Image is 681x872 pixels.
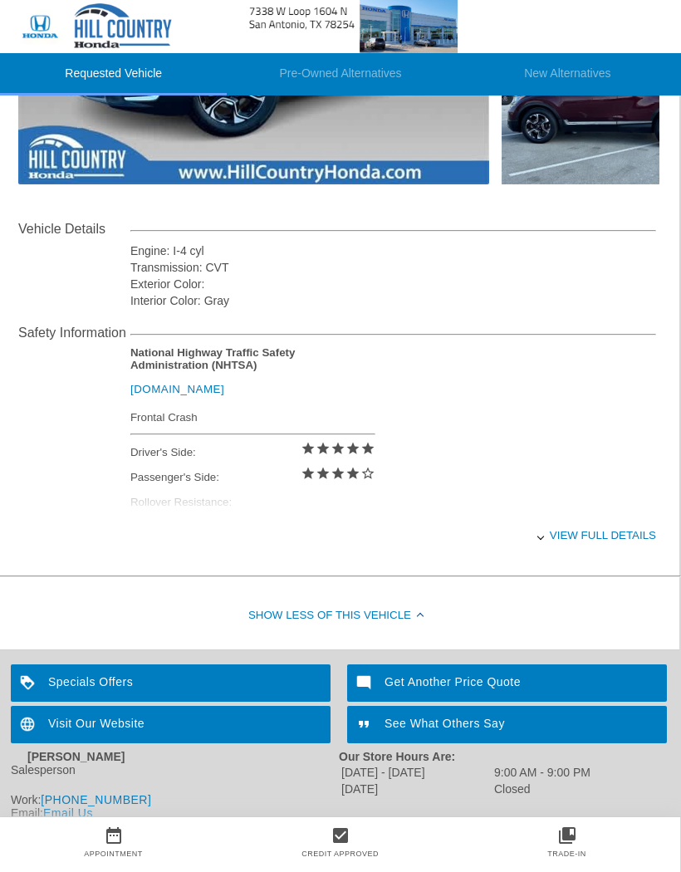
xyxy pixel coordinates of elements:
a: Trade-In [547,850,586,858]
a: Credit Approved [301,850,379,858]
img: ic_language_white_24dp_2x.png [11,706,48,743]
a: [DOMAIN_NAME] [130,383,224,395]
strong: [PERSON_NAME] [27,750,125,763]
strong: We are located at: [339,815,438,828]
strong: Our Store Hours Are: [339,750,455,763]
a: check_box [227,825,453,845]
i: star [301,466,316,481]
div: Passenger's Side: [130,465,376,490]
div: Vehicle Details [18,219,130,239]
i: star [316,441,331,456]
li: Pre-Owned Alternatives [227,53,453,96]
i: star [345,466,360,481]
img: ic_format_quote_white_24dp_2x.png [347,706,385,743]
div: Transmission: CVT [130,259,656,276]
a: [PHONE_NUMBER] [41,793,151,806]
i: star [331,466,345,481]
i: star [331,441,345,456]
div: Interior Color: Gray [130,292,656,309]
div: Work: [11,793,339,806]
td: [DATE] [340,781,492,796]
img: ic_loyalty_white_24dp_2x.png [11,664,48,702]
i: star [316,466,331,481]
div: Salesperson [11,763,339,776]
i: star [360,441,375,456]
a: collections_bookmark [453,825,680,845]
img: ic_mode_comment_white_24dp_2x.png [347,664,385,702]
strong: National Highway Traffic Safety Administration (NHTSA) [130,346,296,371]
td: Closed [493,781,591,796]
a: Specials Offers [11,664,331,702]
div: Frontal Crash [130,407,376,428]
div: Exterior Color: [130,276,656,292]
td: 9:00 AM - 9:00 PM [493,765,591,780]
a: Appointment [84,850,143,858]
li: New Alternatives [454,53,681,96]
div: Safety Information [18,323,130,343]
div: View full details [130,515,656,556]
td: [DATE] - [DATE] [340,765,492,780]
div: Driver's Side: [130,440,376,465]
a: Visit Our Website [11,706,331,743]
a: Get Another Price Quote [347,664,667,702]
div: Email: [11,806,339,820]
div: Engine: I-4 cyl [130,242,656,259]
i: star [301,441,316,456]
i: star_border [360,466,375,481]
a: Email Us [43,806,93,820]
a: See What Others Say [347,706,667,743]
i: star [345,441,360,456]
